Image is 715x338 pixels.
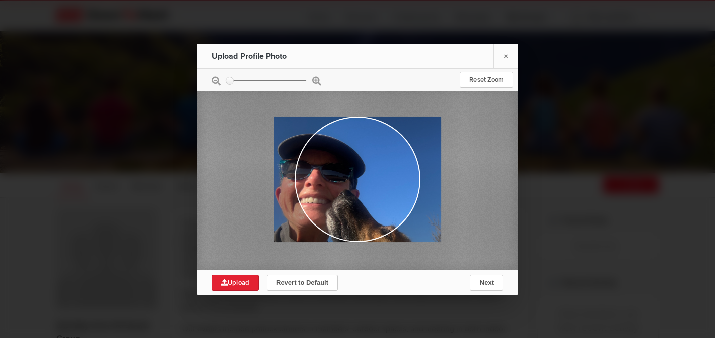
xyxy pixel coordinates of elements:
[493,44,518,68] a: ×
[226,79,306,81] input: zoom
[460,72,513,88] a: Reset Zoom
[470,275,503,291] button: Next
[480,279,494,286] span: Next
[212,44,322,69] div: Upload Profile Photo
[212,275,259,291] a: Upload
[221,279,249,287] span: Upload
